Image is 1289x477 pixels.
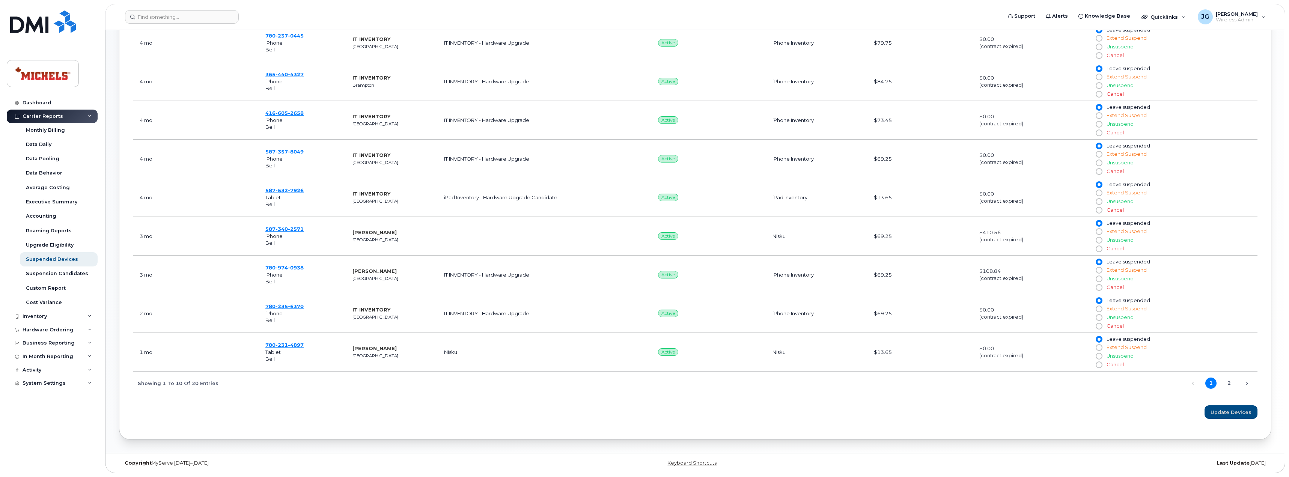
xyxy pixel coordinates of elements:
[265,78,283,84] span: iPhone
[265,124,275,130] span: Bell
[1096,220,1102,226] input: Leave suspended
[352,314,398,320] small: [GEOGRAPHIC_DATA]
[352,113,390,119] strong: IT INVENTORY
[133,101,259,140] td: May 26, 2025 13:35
[265,110,304,116] a: 4166052658
[1096,113,1102,119] input: Extend Suspend
[437,24,652,62] td: IT INVENTORY - Hardware Upgrade
[1096,91,1102,97] input: Cancel
[1107,190,1147,196] span: Extend Suspend
[265,163,275,169] span: Bell
[766,24,867,62] td: iPhone Inventory
[1096,35,1102,41] input: Extend Suspend
[1211,409,1251,416] span: Update Devices
[867,178,973,217] td: $13.65
[1096,345,1102,351] input: Extend Suspend
[1107,336,1150,342] span: Leave suspended
[1096,53,1102,59] input: Cancel
[276,71,288,77] span: 440
[265,265,304,271] a: 7809740938
[1107,306,1147,311] span: Extend Suspend
[658,348,678,356] span: Active
[867,217,973,256] td: $69.25
[265,278,275,284] span: Bell
[352,353,398,358] small: [GEOGRAPHIC_DATA]
[1107,259,1150,265] span: Leave suspended
[1096,306,1102,312] input: Extend Suspend
[1216,17,1258,23] span: Wireless Admin
[1107,207,1124,213] span: Cancel
[1096,284,1102,290] input: Cancel
[867,62,973,101] td: $84.75
[265,342,304,348] span: 780
[1107,83,1134,88] span: Unsuspend
[1107,237,1134,243] span: Unsuspend
[265,71,304,77] span: 365
[265,303,304,309] a: 7802356370
[288,265,304,271] span: 0938
[1107,104,1150,110] span: Leave suspended
[1096,74,1102,80] input: Extend Suspend
[1107,246,1124,251] span: Cancel
[288,110,304,116] span: 2658
[1107,353,1134,359] span: Unsuspend
[437,294,652,333] td: IT INVENTORY - Hardware Upgrade
[1107,323,1124,329] span: Cancel
[133,24,259,62] td: May 26, 2025 11:12
[352,83,374,88] small: Brampton
[1107,44,1134,50] span: Unsuspend
[979,81,1082,89] div: (contract expired)
[1073,9,1135,24] a: Knowledge Base
[125,10,239,24] input: Find something...
[265,110,304,116] span: 416
[1187,378,1199,389] a: Previous
[265,47,275,53] span: Bell
[265,201,275,207] span: Bell
[265,187,304,193] span: 587
[867,256,973,294] td: $69.25
[658,39,678,47] span: Active
[352,191,390,197] strong: IT INVENTORY
[265,187,304,193] a: 5875327926
[1096,182,1102,188] input: Leave suspended
[766,256,867,294] td: iPhone Inventory
[973,62,1089,101] td: $0.00
[437,62,652,101] td: IT INVENTORY - Hardware Upgrade
[133,140,259,178] td: May 26, 2025 11:11
[1241,378,1253,389] a: Next
[1096,267,1102,273] input: Extend Suspend
[133,217,259,256] td: June 02, 2025 09:39
[352,307,390,313] strong: IT INVENTORY
[1107,91,1124,97] span: Cancel
[1096,130,1102,136] input: Cancel
[276,342,288,348] span: 231
[133,256,259,294] td: June 27, 2025 14:31
[973,217,1089,256] td: $410.56
[1107,298,1150,303] span: Leave suspended
[979,197,1082,205] div: (contract expired)
[265,317,275,323] span: Bell
[265,233,283,239] span: iPhone
[1096,353,1102,359] input: Unsuspend
[352,160,398,165] small: [GEOGRAPHIC_DATA]
[1041,9,1073,24] a: Alerts
[1107,276,1134,281] span: Unsuspend
[133,376,218,389] div: Showing 1 to 10 of 20 entries
[658,232,678,240] span: Active
[1085,12,1130,20] span: Knowledge Base
[352,152,390,158] strong: IT INVENTORY
[437,333,652,372] td: Nisku
[1096,259,1102,265] input: Leave suspended
[766,333,867,372] td: Nisku
[658,310,678,317] span: Active
[133,333,259,372] td: August 12, 2025 15:26
[1223,378,1235,389] a: 2
[979,43,1082,50] div: (contract expired)
[265,33,304,39] a: 7802370445
[979,352,1082,359] div: (contract expired)
[265,149,304,155] span: 587
[1107,53,1124,58] span: Cancel
[1096,298,1102,304] input: Leave suspended
[265,85,275,91] span: Bell
[1216,11,1258,17] span: [PERSON_NAME]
